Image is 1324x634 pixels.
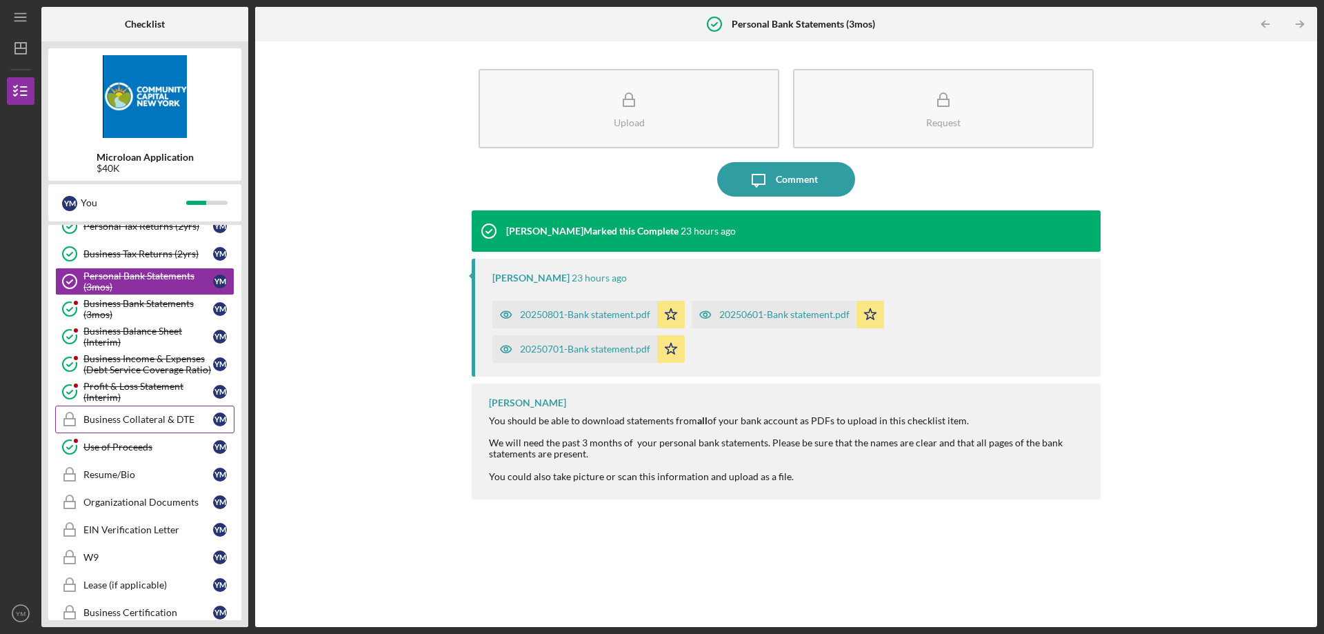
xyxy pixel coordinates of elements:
[697,415,708,426] strong: all
[55,323,234,350] a: Business Balance Sheet (Interim)YM
[492,273,570,284] div: [PERSON_NAME]
[55,212,234,240] a: Personal Tax Returns (2yrs)YM
[7,600,34,627] button: YM
[492,335,685,363] button: 20250701-Bank statement.pdf
[83,442,213,453] div: Use of Proceeds
[213,275,227,288] div: Y M
[55,433,234,461] a: Use of ProceedsYM
[97,152,194,163] b: Microloan Application
[681,226,736,237] time: 2025-09-15 18:02
[213,219,227,233] div: Y M
[55,268,234,295] a: Personal Bank Statements (3mos)YM
[55,461,234,488] a: Resume/BioYM
[97,163,194,174] div: $40K
[83,326,213,348] div: Business Balance Sheet (Interim)
[55,240,234,268] a: Business Tax Returns (2yrs)YM
[62,196,77,211] div: Y M
[16,610,26,617] text: YM
[213,468,227,482] div: Y M
[83,579,213,591] div: Lease (if applicable)
[83,497,213,508] div: Organizational Documents
[479,69,779,148] button: Upload
[489,415,1087,482] div: You should be able to download statements from of your bank account as PDFs to upload in this che...
[213,495,227,509] div: Y M
[81,191,186,215] div: You
[213,357,227,371] div: Y M
[213,606,227,620] div: Y M
[83,607,213,618] div: Business Certification
[55,571,234,599] a: Lease (if applicable)YM
[213,330,227,344] div: Y M
[55,378,234,406] a: Profit & Loss Statement (Interim)YM
[55,599,234,626] a: Business CertificationYM
[83,381,213,403] div: Profit & Loss Statement (Interim)
[55,516,234,544] a: EIN Verification LetterYM
[83,298,213,320] div: Business Bank Statements (3mos)
[55,544,234,571] a: W9YM
[213,523,227,537] div: Y M
[213,551,227,564] div: Y M
[692,301,884,328] button: 20250601-Bank statement.pdf
[83,270,213,293] div: Personal Bank Statements (3mos)
[506,226,679,237] div: [PERSON_NAME] Marked this Complete
[793,69,1094,148] button: Request
[55,295,234,323] a: Business Bank Statements (3mos)YM
[83,414,213,425] div: Business Collateral & DTE
[83,221,213,232] div: Personal Tax Returns (2yrs)
[125,19,165,30] b: Checklist
[213,385,227,399] div: Y M
[520,344,650,355] div: 20250701-Bank statement.pdf
[926,117,961,128] div: Request
[55,406,234,433] a: Business Collateral & DTEYM
[776,162,818,197] div: Comment
[520,309,650,320] div: 20250801-Bank statement.pdf
[55,488,234,516] a: Organizational DocumentsYM
[83,353,213,375] div: Business Income & Expenses (Debt Service Coverage Ratio)
[83,524,213,535] div: EIN Verification Letter
[83,552,213,563] div: W9
[213,413,227,426] div: Y M
[55,350,234,378] a: Business Income & Expenses (Debt Service Coverage Ratio)YM
[213,302,227,316] div: Y M
[213,247,227,261] div: Y M
[732,19,875,30] b: Personal Bank Statements (3mos)
[717,162,855,197] button: Comment
[719,309,850,320] div: 20250601-Bank statement.pdf
[48,55,241,138] img: Product logo
[83,469,213,480] div: Resume/Bio
[489,397,566,408] div: [PERSON_NAME]
[213,578,227,592] div: Y M
[614,117,645,128] div: Upload
[213,440,227,454] div: Y M
[572,273,627,284] time: 2025-09-15 18:02
[492,301,685,328] button: 20250801-Bank statement.pdf
[83,248,213,259] div: Business Tax Returns (2yrs)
